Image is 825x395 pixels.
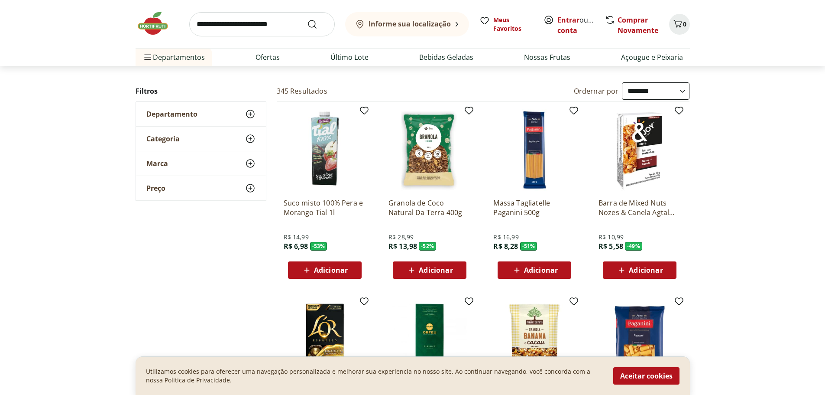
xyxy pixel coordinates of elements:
[136,151,266,176] button: Marca
[493,109,576,191] img: Massa Tagliatelle Paganini 500g
[146,134,180,143] span: Categoria
[136,127,266,151] button: Categoria
[599,242,623,251] span: R$ 5,58
[603,261,676,279] button: Adicionar
[493,242,518,251] span: R$ 8,28
[618,15,658,35] a: Comprar Novamente
[136,176,266,200] button: Preço
[388,242,417,251] span: R$ 13,98
[310,242,327,251] span: - 53 %
[307,19,328,29] button: Submit Search
[284,300,366,382] img: Cápsulas de Café Expresso Guatemala L'OR 52g
[284,233,309,242] span: R$ 14,99
[142,47,205,68] span: Departamentos
[599,109,681,191] img: Barra de Mixed Nuts Nozes & Canela Agtal 60g
[629,267,663,274] span: Adicionar
[683,20,686,28] span: 0
[524,267,558,274] span: Adicionar
[189,12,335,36] input: search
[613,367,679,385] button: Aceitar cookies
[369,19,451,29] b: Informe sua localização
[520,242,537,251] span: - 51 %
[493,198,576,217] a: Massa Tagliatelle Paganini 500g
[621,52,683,62] a: Açougue e Peixaria
[277,86,327,96] h2: 345 Resultados
[256,52,280,62] a: Ofertas
[146,184,165,193] span: Preço
[493,16,533,33] span: Meus Favoritos
[574,86,619,96] label: Ordernar por
[419,267,453,274] span: Adicionar
[388,300,471,382] img: Cápsulas De Café Orfeu Clássico 10 Unidades
[599,300,681,382] img: Massa Rigatoni Paganini 500g
[393,261,466,279] button: Adicionar
[557,15,579,25] a: Entrar
[284,109,366,191] img: Suco misto 100% Pera e Morango Tial 1l
[388,198,471,217] a: Granola de Coco Natural Da Terra 400g
[419,52,473,62] a: Bebidas Geladas
[146,159,168,168] span: Marca
[345,12,469,36] button: Informe sua localização
[146,367,603,385] p: Utilizamos cookies para oferecer uma navegação personalizada e melhorar sua experiencia no nosso ...
[142,47,153,68] button: Menu
[388,109,471,191] img: Granola de Coco Natural Da Terra 400g
[284,198,366,217] a: Suco misto 100% Pera e Morango Tial 1l
[136,10,179,36] img: Hortifruti
[146,110,197,118] span: Departamento
[669,14,690,35] button: Carrinho
[479,16,533,33] a: Meus Favoritos
[288,261,362,279] button: Adicionar
[524,52,570,62] a: Nossas Frutas
[498,261,571,279] button: Adicionar
[136,82,266,100] h2: Filtros
[557,15,605,35] a: Criar conta
[599,198,681,217] a: Barra de Mixed Nuts Nozes & Canela Agtal 60g
[284,242,308,251] span: R$ 6,98
[493,300,576,382] img: Granola De Banana Mãe Terra 250G
[625,242,642,251] span: - 49 %
[330,52,369,62] a: Último Lote
[388,233,414,242] span: R$ 28,99
[493,233,518,242] span: R$ 16,99
[419,242,436,251] span: - 52 %
[599,233,624,242] span: R$ 10,99
[314,267,348,274] span: Adicionar
[557,15,596,36] span: ou
[136,102,266,126] button: Departamento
